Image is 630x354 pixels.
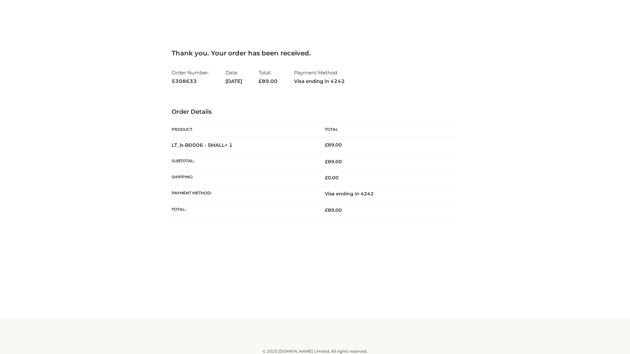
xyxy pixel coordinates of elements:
strong: Visa ending in 4242 [294,77,345,86]
th: Payment method: [172,186,315,202]
strong: 5308633 [172,77,209,86]
h3: Thank you. Your order has been received. [172,49,458,57]
span: £ [259,78,262,84]
strong: × 1 [225,142,233,148]
span: £ [325,142,328,148]
li: Order Number: [172,67,209,87]
span: £ [325,207,328,213]
td: Visa ending in 4242 [315,186,458,202]
th: Product [172,122,315,137]
bdi: 0.00 [325,175,339,181]
li: Total: [259,67,278,87]
li: Date: [225,67,242,87]
span: £ [325,175,328,181]
strong: [DATE] [225,77,242,86]
h3: Order Details [172,108,458,116]
th: Shipping: [172,170,315,186]
bdi: 89.00 [325,142,342,148]
th: Subtotal: [172,153,315,169]
span: £ [325,159,328,165]
span: 89.00 [325,207,342,213]
li: Payment Method: [294,67,345,87]
span: 89.00 [325,159,342,165]
strong: LT_b-B0006 - SMALL [172,142,233,148]
th: Total [315,122,458,137]
th: Total: [172,202,315,218]
span: 89.00 [259,78,278,84]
